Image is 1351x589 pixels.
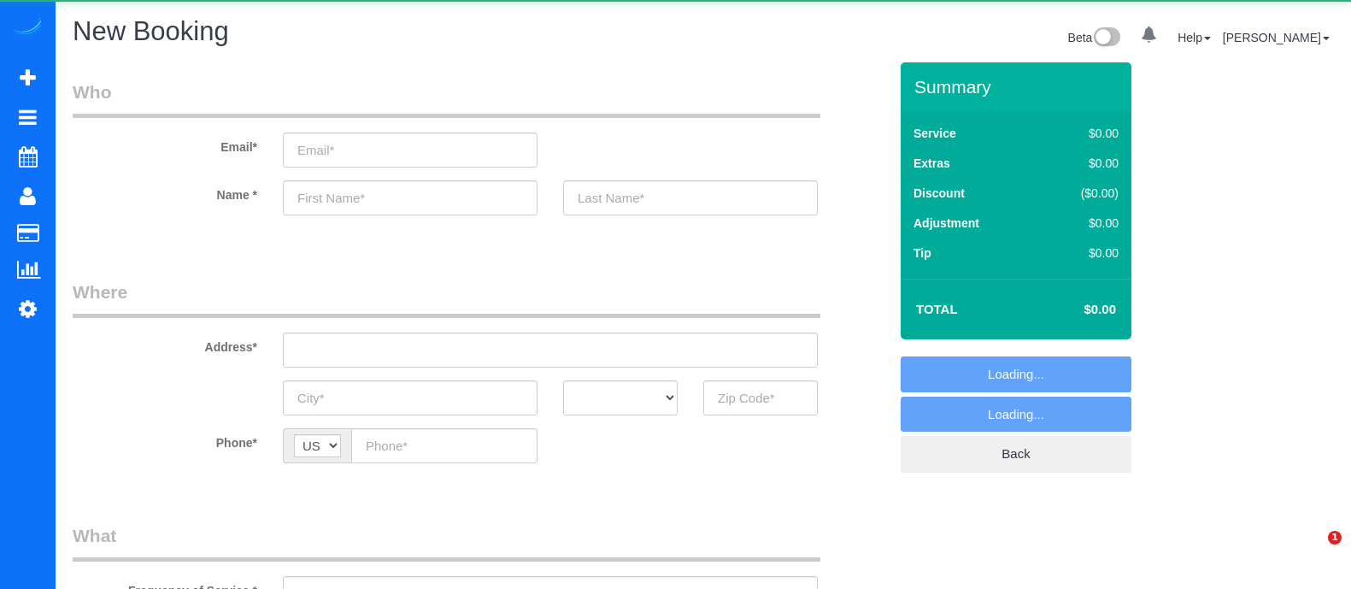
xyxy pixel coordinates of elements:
[1045,244,1119,262] div: $0.00
[1045,185,1119,202] div: ($0.00)
[1178,31,1211,44] a: Help
[73,80,820,118] legend: Who
[10,17,44,41] img: Automaid Logo
[914,77,1123,97] h3: Summary
[563,180,818,215] input: Last Name*
[1045,215,1119,232] div: $0.00
[913,185,965,202] label: Discount
[351,428,537,463] input: Phone*
[1223,31,1330,44] a: [PERSON_NAME]
[916,302,958,316] strong: Total
[703,380,818,415] input: Zip Code*
[283,180,537,215] input: First Name*
[73,523,820,562] legend: What
[1293,531,1334,572] iframe: Intercom live chat
[283,133,537,168] input: Email*
[913,155,950,172] label: Extras
[60,428,270,451] label: Phone*
[60,180,270,203] label: Name *
[73,280,820,318] legend: Where
[913,244,931,262] label: Tip
[73,16,229,46] span: New Booking
[1092,27,1120,50] img: New interface
[1033,303,1116,317] h4: $0.00
[1068,31,1121,44] a: Beta
[913,215,979,232] label: Adjustment
[1045,125,1119,142] div: $0.00
[60,133,270,156] label: Email*
[901,436,1131,472] a: Back
[1328,531,1342,545] span: 1
[60,333,270,356] label: Address*
[1045,155,1119,172] div: $0.00
[913,125,956,142] label: Service
[283,380,537,415] input: City*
